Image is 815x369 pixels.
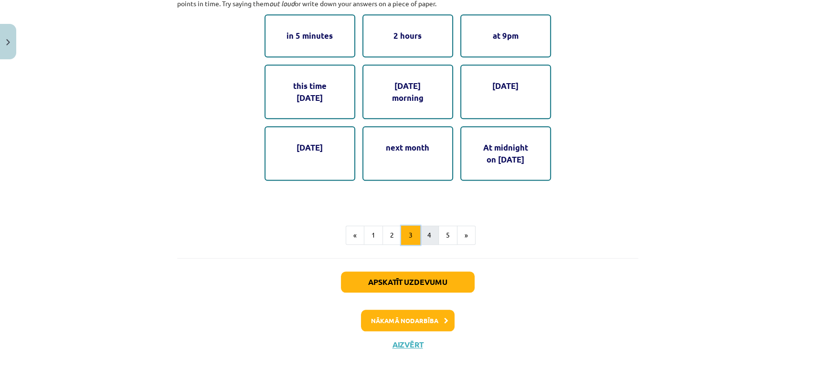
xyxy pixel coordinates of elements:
[362,126,453,181] div: next month
[346,226,364,245] button: «
[265,14,355,57] div: in 5 minutes
[460,126,551,181] div: At midnight on [DATE]
[401,226,420,245] button: 3
[364,226,383,245] button: 1
[460,65,551,119] div: [DATE]
[420,226,439,245] button: 4
[382,226,402,245] button: 2
[362,65,453,119] div: [DATE] morning
[177,226,638,245] nav: Page navigation example
[390,340,426,349] button: Aizvērt
[438,226,457,245] button: 5
[341,271,475,293] button: Apskatīt uzdevumu
[6,39,10,45] img: icon-close-lesson-0947bae3869378f0d4975bcd49f059093ad1ed9edebbc8119c70593378902aed.svg
[362,14,453,57] div: 2 hours
[457,226,476,245] button: »
[460,14,551,57] div: at 9pm
[361,310,455,332] button: Nākamā nodarbība
[265,126,355,181] div: [DATE]
[265,65,355,119] div: this time [DATE]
